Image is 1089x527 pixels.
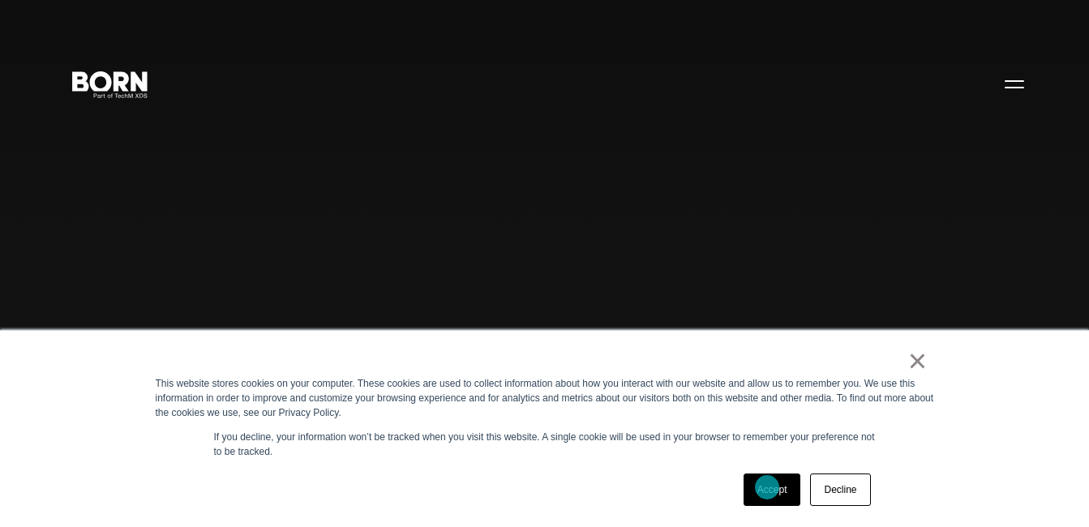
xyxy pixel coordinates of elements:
a: Decline [810,473,870,506]
p: If you decline, your information won’t be tracked when you visit this website. A single cookie wi... [214,430,876,459]
a: Accept [744,473,801,506]
button: Open [995,66,1034,101]
div: This website stores cookies on your computer. These cookies are used to collect information about... [156,376,934,420]
a: × [908,353,928,368]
